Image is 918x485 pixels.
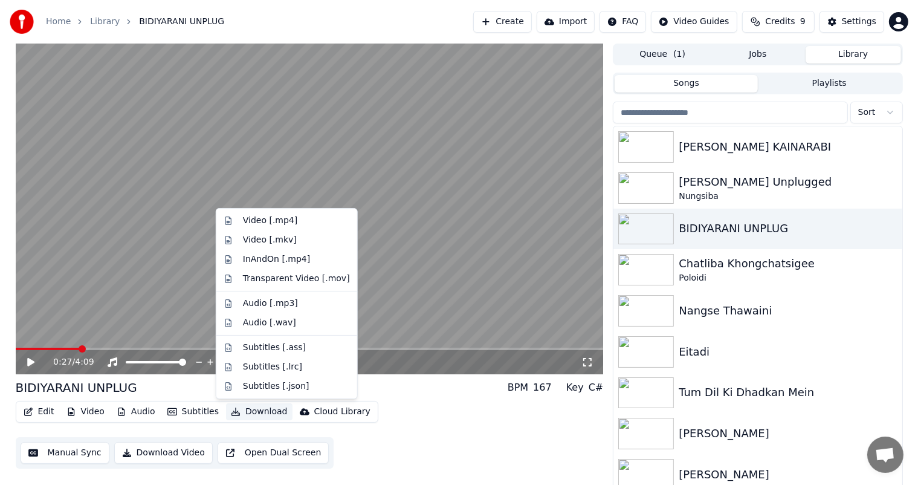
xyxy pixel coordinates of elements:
[615,75,758,93] button: Songs
[806,46,901,63] button: Library
[710,46,806,63] button: Jobs
[508,380,528,395] div: BPM
[867,437,903,473] div: Open chat
[651,11,737,33] button: Video Guides
[673,48,685,60] span: ( 1 )
[533,380,552,395] div: 167
[589,380,604,395] div: C#
[473,11,532,33] button: Create
[53,356,72,368] span: 0:27
[679,272,897,284] div: Poloidi
[75,356,94,368] span: 4:09
[243,298,298,310] div: Audio [.mp3]
[858,106,876,119] span: Sort
[842,16,876,28] div: Settings
[243,342,306,354] div: Subtitles [.ass]
[679,425,897,442] div: [PERSON_NAME]
[16,379,137,396] div: BIDIYARANI UNPLUG
[243,215,297,227] div: Video [.mp4]
[243,253,311,265] div: InAndOn [.mp4]
[765,16,795,28] span: Credits
[679,190,897,203] div: Nungsiba
[800,16,806,28] span: 9
[537,11,595,33] button: Import
[62,403,109,420] button: Video
[566,380,584,395] div: Key
[742,11,815,33] button: Credits9
[53,356,82,368] div: /
[10,10,34,34] img: youka
[21,442,109,464] button: Manual Sync
[615,46,710,63] button: Queue
[679,302,897,319] div: Nangse Thawaini
[218,442,329,464] button: Open Dual Screen
[679,466,897,483] div: [PERSON_NAME]
[679,255,897,272] div: Chatliba Khongchatsigee
[19,403,59,420] button: Edit
[163,403,224,420] button: Subtitles
[243,317,296,329] div: Audio [.wav]
[243,361,302,373] div: Subtitles [.lrc]
[314,406,370,418] div: Cloud Library
[679,174,897,190] div: [PERSON_NAME] Unplugged
[819,11,884,33] button: Settings
[679,220,897,237] div: BIDIYARANI UNPLUG
[46,16,224,28] nav: breadcrumb
[679,384,897,401] div: Tum Dil Ki Dhadkan Mein
[600,11,646,33] button: FAQ
[114,442,213,464] button: Download Video
[226,403,293,420] button: Download
[758,75,901,93] button: Playlists
[243,234,297,246] div: Video [.mkv]
[112,403,160,420] button: Audio
[679,138,897,155] div: [PERSON_NAME] KAINARABI
[243,273,350,285] div: Transparent Video [.mov]
[139,16,224,28] span: BIDIYARANI UNPLUG
[90,16,120,28] a: Library
[679,343,897,360] div: Eitadi
[243,380,309,392] div: Subtitles [.json]
[46,16,71,28] a: Home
